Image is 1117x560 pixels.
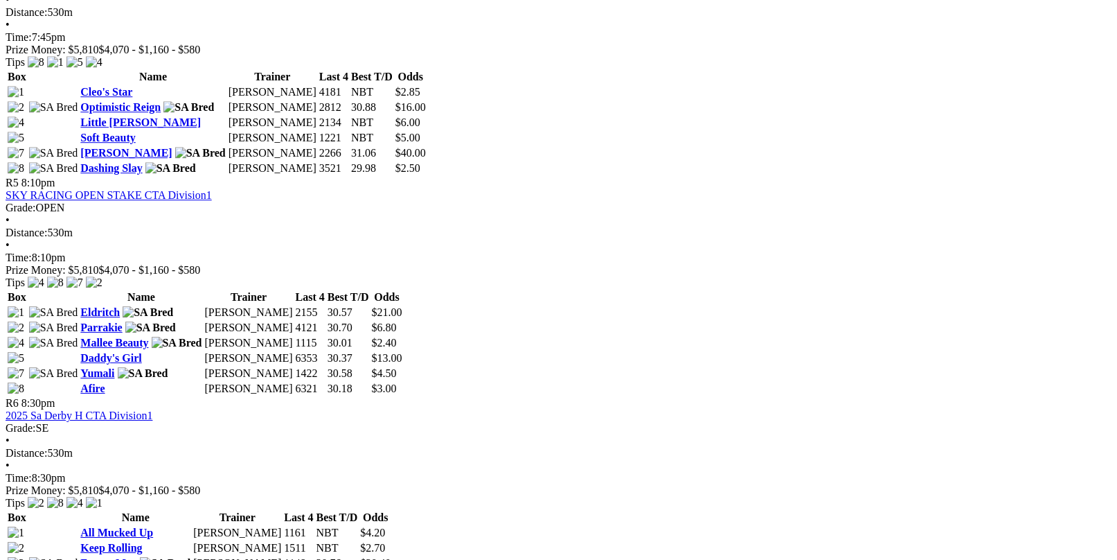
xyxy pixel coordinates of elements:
[350,100,393,114] td: 30.88
[80,86,132,98] a: Cleo's Star
[319,70,349,84] th: Last 4
[8,116,24,129] img: 4
[8,527,24,539] img: 1
[80,132,136,143] a: Soft Beauty
[204,290,294,304] th: Trainer
[6,214,10,226] span: •
[6,435,10,446] span: •
[80,383,105,394] a: Afire
[6,497,25,509] span: Tips
[350,161,393,175] td: 29.98
[395,147,426,159] span: $40.00
[80,527,153,539] a: All Mucked Up
[6,31,32,43] span: Time:
[316,511,359,525] th: Best T/D
[86,277,102,289] img: 2
[395,132,420,143] span: $5.00
[80,511,191,525] th: Name
[6,252,32,263] span: Time:
[372,322,397,333] span: $6.80
[327,351,370,365] td: 30.37
[29,101,78,114] img: SA Bred
[8,306,24,319] img: 1
[6,447,47,459] span: Distance:
[8,352,24,365] img: 5
[123,306,173,319] img: SA Bred
[228,116,317,130] td: [PERSON_NAME]
[6,277,25,288] span: Tips
[372,306,402,318] span: $21.00
[6,6,47,18] span: Distance:
[6,460,10,471] span: •
[6,239,10,251] span: •
[29,147,78,159] img: SA Bred
[228,70,317,84] th: Trainer
[316,526,359,540] td: NBT
[66,277,83,289] img: 7
[163,101,214,114] img: SA Bred
[327,382,370,396] td: 30.18
[204,306,294,320] td: [PERSON_NAME]
[350,131,393,145] td: NBT
[21,397,55,409] span: 8:30pm
[228,100,317,114] td: [PERSON_NAME]
[86,56,102,69] img: 4
[204,382,294,396] td: [PERSON_NAME]
[283,526,314,540] td: 1161
[193,526,282,540] td: [PERSON_NAME]
[228,146,317,160] td: [PERSON_NAME]
[6,422,1111,435] div: SE
[6,264,1111,277] div: Prize Money: $5,810
[193,541,282,555] td: [PERSON_NAME]
[295,306,325,320] td: 2155
[204,336,294,350] td: [PERSON_NAME]
[21,177,55,189] span: 8:10pm
[8,511,26,523] span: Box
[327,336,370,350] td: 30.01
[99,44,201,55] span: $4,070 - $1,160 - $580
[28,277,44,289] img: 4
[86,497,102,509] img: 1
[360,527,385,539] span: $4.20
[28,56,44,69] img: 8
[295,336,325,350] td: 1115
[350,85,393,99] td: NBT
[327,306,370,320] td: 30.57
[359,511,391,525] th: Odds
[66,56,83,69] img: 5
[319,131,349,145] td: 1221
[152,337,202,349] img: SA Bred
[204,321,294,335] td: [PERSON_NAME]
[228,161,317,175] td: [PERSON_NAME]
[118,367,168,380] img: SA Bred
[6,227,1111,239] div: 530m
[360,542,385,554] span: $2.70
[350,116,393,130] td: NBT
[8,101,24,114] img: 2
[47,497,64,509] img: 8
[8,147,24,159] img: 7
[327,290,370,304] th: Best T/D
[80,147,172,159] a: [PERSON_NAME]
[29,306,78,319] img: SA Bred
[295,321,325,335] td: 4121
[29,367,78,380] img: SA Bred
[8,383,24,395] img: 8
[8,71,26,82] span: Box
[6,19,10,30] span: •
[6,56,25,68] span: Tips
[6,31,1111,44] div: 7:45pm
[319,116,349,130] td: 2134
[80,352,141,364] a: Daddy's Girl
[372,367,397,379] span: $4.50
[319,161,349,175] td: 3521
[8,291,26,303] span: Box
[350,146,393,160] td: 31.06
[327,321,370,335] td: 30.70
[6,252,1111,264] div: 8:10pm
[80,116,201,128] a: Little [PERSON_NAME]
[80,306,120,318] a: Eldritch
[8,86,24,98] img: 1
[372,352,402,364] span: $13.00
[6,177,19,189] span: R5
